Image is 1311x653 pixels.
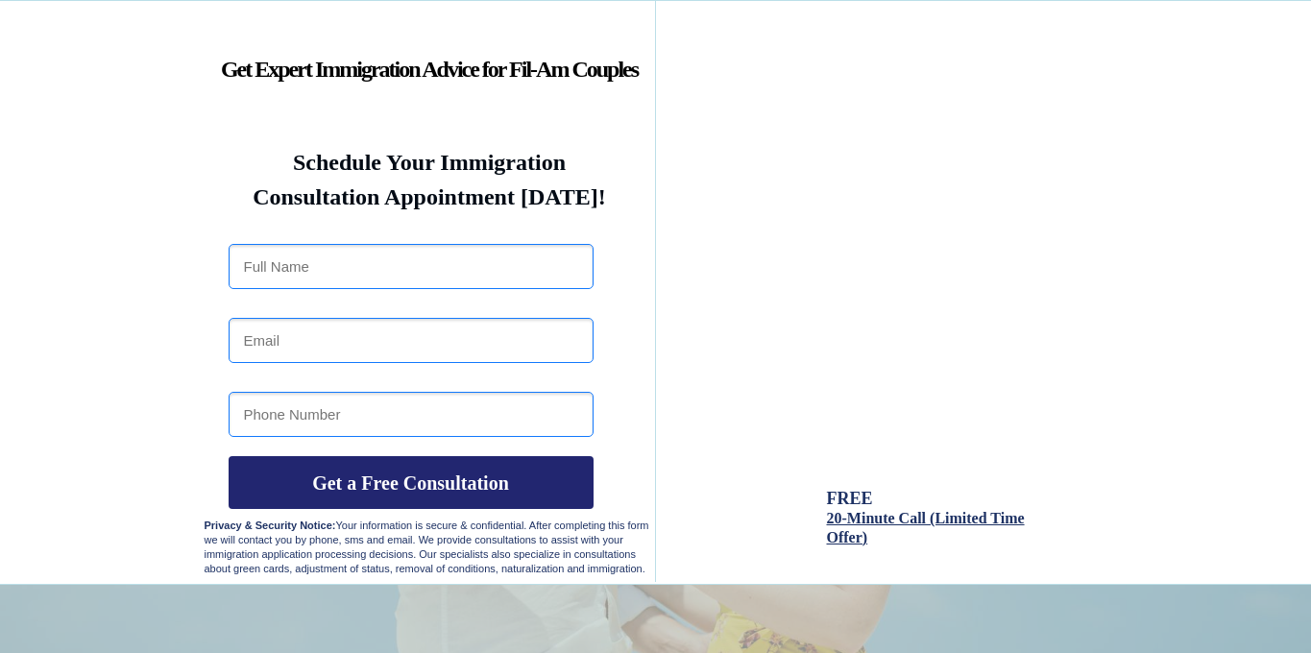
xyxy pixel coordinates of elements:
[221,57,638,82] strong: Get Expert Immigration Advice for Fil-Am Couples
[293,150,566,175] strong: Schedule Your Immigration
[205,520,336,531] strong: Privacy & Security Notice:
[827,510,1025,545] span: 20-Minute Call (Limited Time Offer)
[229,456,594,509] button: Get a Free Consultation
[253,184,606,209] strong: Consultation Appointment [DATE]!
[827,489,873,508] span: FREE
[229,472,594,495] span: Get a Free Consultation
[229,392,594,437] input: Phone Number
[229,244,594,289] input: Full Name
[205,520,649,574] span: Your information is secure & confidential. After completing this form we will contact you by phon...
[827,511,1025,545] a: 20-Minute Call (Limited Time Offer)
[229,318,594,363] input: Email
